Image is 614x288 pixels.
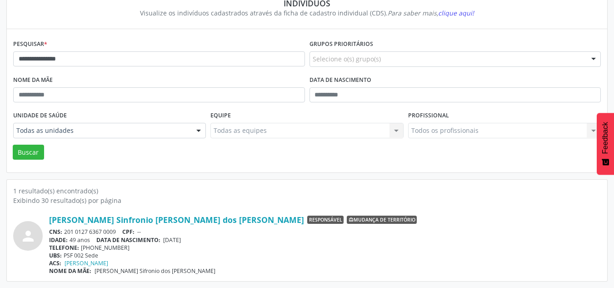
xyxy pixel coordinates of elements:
span: Mudança de território [347,216,417,224]
div: PSF 002 Sede [49,252,601,259]
div: [PHONE_NUMBER] [49,244,601,252]
div: Visualize os indivíduos cadastrados através da ficha de cadastro individual (CDS). [20,8,594,18]
span: clique aqui! [438,9,474,17]
button: Buscar [13,145,44,160]
a: [PERSON_NAME] [65,259,108,267]
span: CPF: [122,228,135,236]
span: TELEFONE: [49,244,79,252]
div: Exibindo 30 resultado(s) por página [13,196,601,205]
label: Profissional [408,109,449,123]
button: Feedback - Mostrar pesquisa [597,113,614,175]
a: [PERSON_NAME] Sinfronio [PERSON_NAME] dos [PERSON_NAME] [49,215,304,225]
span: Todas as unidades [16,126,187,135]
span: Selecione o(s) grupo(s) [313,54,381,64]
span: DATA DE NASCIMENTO: [96,236,160,244]
label: Data de nascimento [309,73,371,87]
span: -- [137,228,141,236]
span: Responsável [307,216,344,224]
i: person [20,228,36,244]
span: NOME DA MÃE: [49,267,91,275]
span: [PERSON_NAME] Sifronio dos [PERSON_NAME] [95,267,215,275]
div: 201 0127 6367 0009 [49,228,601,236]
span: UBS: [49,252,62,259]
label: Pesquisar [13,37,47,51]
div: 1 resultado(s) encontrado(s) [13,186,601,196]
label: Equipe [210,109,231,123]
label: Grupos prioritários [309,37,373,51]
i: Para saber mais, [388,9,474,17]
div: 49 anos [49,236,601,244]
span: [DATE] [163,236,181,244]
label: Unidade de saúde [13,109,67,123]
span: IDADE: [49,236,68,244]
span: ACS: [49,259,61,267]
label: Nome da mãe [13,73,53,87]
span: Feedback [601,122,609,154]
span: CNS: [49,228,62,236]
